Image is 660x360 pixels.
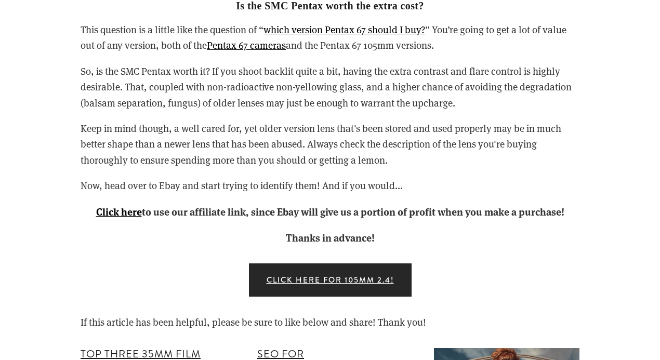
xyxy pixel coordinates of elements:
p: This question is a little like the question of “ ” You’re going to get a lot of value out of any ... [81,22,579,54]
p: Keep in mind though, a well cared for, yet older version lens that's been stored and used properl... [81,121,579,168]
strong: Thanks in advance! [286,230,375,244]
a: Pentax 67 cameras [207,38,286,51]
a: Click Here for 105mm 2.4! [249,263,412,297]
a: which version Pentax 67 should I buy? [263,23,425,36]
p: So, is the SMC Pentax worth it? If you shoot backlit quite a bit, having the extra contrast and f... [81,63,579,111]
strong: Click here [96,204,142,218]
p: If this article has been helpful, please be sure to like below and share! Thank you! [81,314,579,330]
p: Now, head over to Ebay and start trying to identify them! And if you would... [81,178,579,193]
strong: to use our affiliate link, since Ebay will give us a portion of profit when you make a purchase! [142,204,564,218]
a: Click here [96,205,142,218]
